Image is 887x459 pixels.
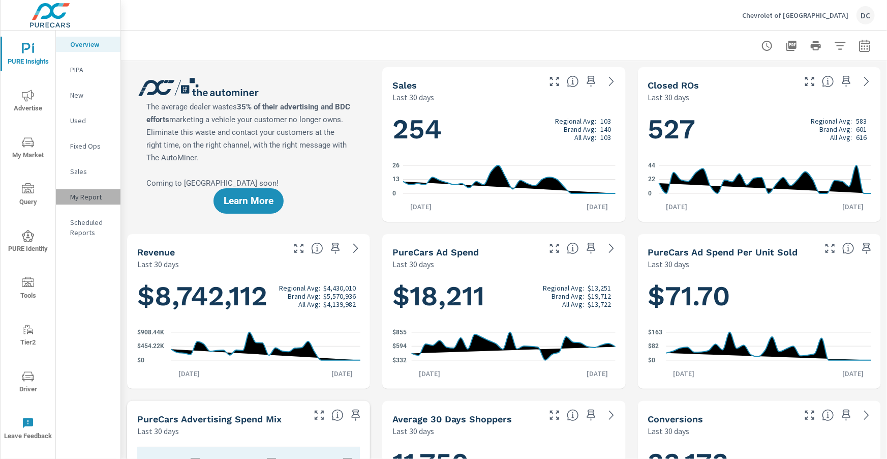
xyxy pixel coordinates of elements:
[137,425,179,437] p: Last 30 days
[311,242,323,254] span: Total sales revenue over the selected date range. [Source: This data is sourced from the dealer’s...
[648,357,655,364] text: $0
[648,425,690,437] p: Last 30 days
[659,202,694,212] p: [DATE]
[666,368,701,379] p: [DATE]
[392,190,396,197] text: 0
[392,162,400,169] text: 26
[323,300,356,308] p: $4,139,982
[603,407,620,423] a: See more details in report
[392,247,479,257] h5: PureCars Ad Spend
[298,300,320,308] p: All Avg:
[70,141,112,151] p: Fixed Ops
[588,292,611,300] p: $19,712
[171,368,207,379] p: [DATE]
[404,202,439,212] p: [DATE]
[588,300,611,308] p: $13,722
[137,357,144,364] text: $0
[781,36,802,56] button: "Export Report to PDF"
[348,240,364,256] a: See more details in report
[4,230,52,255] span: PURE Identity
[288,292,320,300] p: Brand Avg:
[830,36,850,56] button: Apply Filters
[835,202,871,212] p: [DATE]
[392,80,417,91] h5: Sales
[806,36,826,56] button: Print Report
[70,166,112,177] p: Sales
[56,164,120,179] div: Sales
[137,329,164,336] text: $908.44K
[648,80,699,91] h5: Closed ROs
[4,277,52,302] span: Tools
[856,133,867,141] p: 616
[802,73,818,90] button: Make Fullscreen
[70,65,112,75] p: PIPA
[648,342,659,350] text: $82
[392,112,615,147] h1: 254
[567,75,579,88] span: Number of vehicles sold by the dealership over the selected date range. [Source: This data is sou...
[648,329,662,336] text: $163
[842,242,854,254] span: Average cost of advertising per each vehicle sold at the dealer over the selected date range. The...
[348,407,364,423] span: Save this to your personalized report
[56,37,120,52] div: Overview
[822,409,834,421] span: The number of dealer-specified goals completed by a visitor. [Source: This data is provided by th...
[4,43,52,68] span: PURE Insights
[648,112,871,147] h1: 527
[648,91,690,103] p: Last 30 days
[392,425,434,437] p: Last 30 days
[392,343,407,350] text: $594
[603,73,620,90] a: See more details in report
[859,73,875,90] a: See more details in report
[556,117,597,125] p: Regional Avg:
[648,247,798,257] h5: PureCars Ad Spend Per Unit Sold
[137,258,179,270] p: Last 30 days
[742,11,848,20] p: Chevrolet of [GEOGRAPHIC_DATA]
[859,240,875,256] span: Save this to your personalized report
[56,189,120,205] div: My Report
[567,242,579,254] span: Total cost of media for all PureCars channels for the selected dealership group over the selected...
[546,240,563,256] button: Make Fullscreen
[70,116,112,126] p: Used
[392,414,512,424] h5: Average 30 Days Shoppers
[856,125,867,133] p: 601
[648,414,704,424] h5: Conversions
[213,188,284,214] button: Learn More
[601,125,611,133] p: 140
[324,368,360,379] p: [DATE]
[70,90,112,100] p: New
[603,240,620,256] a: See more details in report
[857,6,875,24] div: DC
[311,407,327,423] button: Make Fullscreen
[583,240,599,256] span: Save this to your personalized report
[392,176,400,183] text: 13
[859,407,875,423] a: See more details in report
[567,409,579,421] span: A rolling 30 day total of daily Shoppers on the dealership website, averaged over the selected da...
[575,133,597,141] p: All Avg:
[580,202,616,212] p: [DATE]
[838,73,854,90] span: Save this to your personalized report
[546,407,563,423] button: Make Fullscreen
[546,73,563,90] button: Make Fullscreen
[56,88,120,103] div: New
[224,196,273,206] span: Learn More
[830,133,852,141] p: All Avg:
[331,409,344,421] span: This table looks at how you compare to the amount of budget you spend per channel as opposed to y...
[4,417,52,442] span: Leave Feedback
[543,284,584,292] p: Regional Avg:
[137,279,360,313] h1: $8,742,112
[648,190,652,197] text: 0
[56,138,120,154] div: Fixed Ops
[648,162,655,169] text: 44
[583,407,599,423] span: Save this to your personalized report
[56,215,120,240] div: Scheduled Reports
[392,258,434,270] p: Last 30 days
[648,176,655,183] text: 22
[822,240,838,256] button: Make Fullscreen
[854,36,875,56] button: Select Date Range
[392,91,434,103] p: Last 30 days
[4,370,52,395] span: Driver
[4,136,52,161] span: My Market
[392,329,407,336] text: $855
[137,247,175,257] h5: Revenue
[291,240,307,256] button: Make Fullscreen
[583,73,599,90] span: Save this to your personalized report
